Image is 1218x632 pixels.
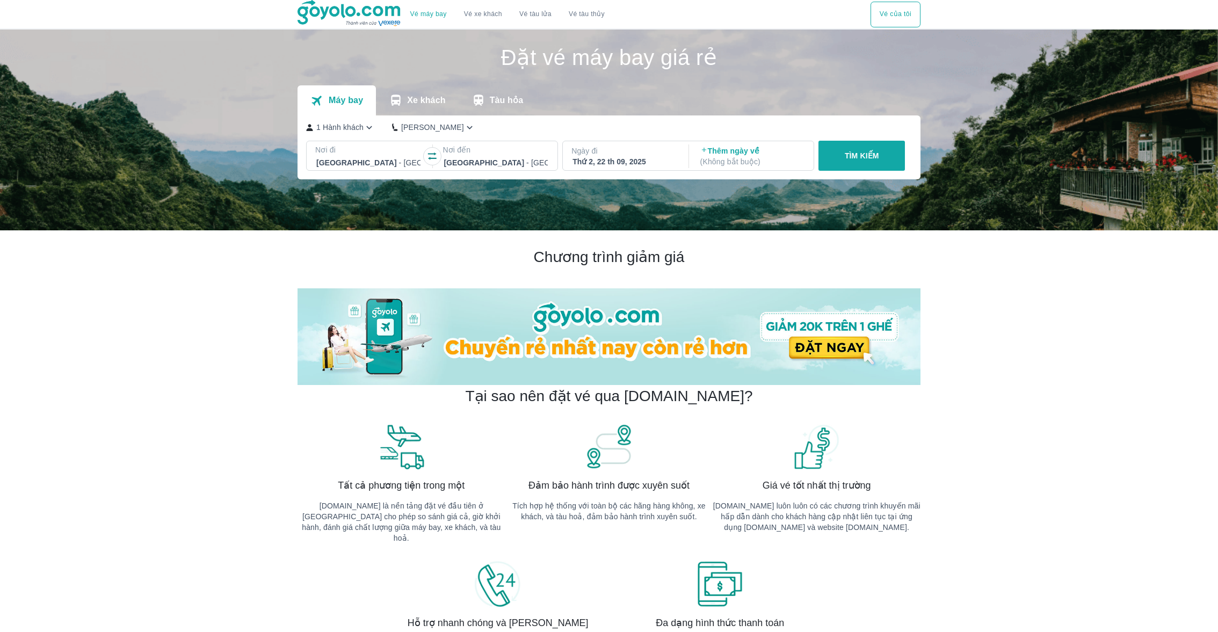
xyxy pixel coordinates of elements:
span: Hỗ trợ nhanh chóng và [PERSON_NAME] [408,616,589,629]
button: Vé của tôi [871,2,920,27]
a: Vé máy bay [410,10,447,18]
button: TÌM KIẾM [818,141,905,171]
h2: Chương trình giảm giá [298,248,920,267]
span: Tất cả phương tiện trong một [338,479,465,492]
p: Nơi đi [315,144,422,155]
div: choose transportation mode [871,2,920,27]
span: Đa dạng hình thức thanh toán [656,616,784,629]
p: TÌM KIẾM [845,150,879,161]
h2: Tại sao nên đặt vé qua [DOMAIN_NAME]? [465,387,752,406]
span: Giá vé tốt nhất thị trường [763,479,871,492]
p: [DOMAIN_NAME] luôn luôn có các chương trình khuyến mãi hấp dẫn dành cho khách hàng cập nhật liên ... [713,500,920,533]
p: ( Không bắt buộc ) [700,156,804,167]
p: [PERSON_NAME] [401,122,464,133]
img: banner [585,423,633,470]
img: banner [793,423,841,470]
span: Đảm bảo hành trình được xuyên suốt [528,479,690,492]
p: Xe khách [407,95,445,106]
button: [PERSON_NAME] [392,122,475,133]
a: Vé tàu lửa [511,2,560,27]
img: banner-home [298,288,920,385]
img: banner [696,561,744,608]
img: banner [474,561,522,608]
p: Tích hợp hệ thống với toàn bộ các hãng hàng không, xe khách, và tàu hoả, đảm bảo hành trình xuyên... [505,500,713,522]
img: banner [377,423,425,470]
p: Nơi đến [443,144,549,155]
div: choose transportation mode [402,2,613,27]
p: Tàu hỏa [490,95,524,106]
button: Vé tàu thủy [560,2,613,27]
p: [DOMAIN_NAME] là nền tảng đặt vé đầu tiên ở [GEOGRAPHIC_DATA] cho phép so sánh giá cả, giờ khởi h... [298,500,505,543]
div: Thứ 2, 22 th 09, 2025 [572,156,677,167]
p: Thêm ngày về [700,146,804,167]
p: Ngày đi [571,146,678,156]
p: Máy bay [329,95,363,106]
div: transportation tabs [298,85,536,115]
p: 1 Hành khách [316,122,364,133]
h1: Đặt vé máy bay giá rẻ [298,47,920,68]
a: Vé xe khách [464,10,502,18]
button: 1 Hành khách [306,122,375,133]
